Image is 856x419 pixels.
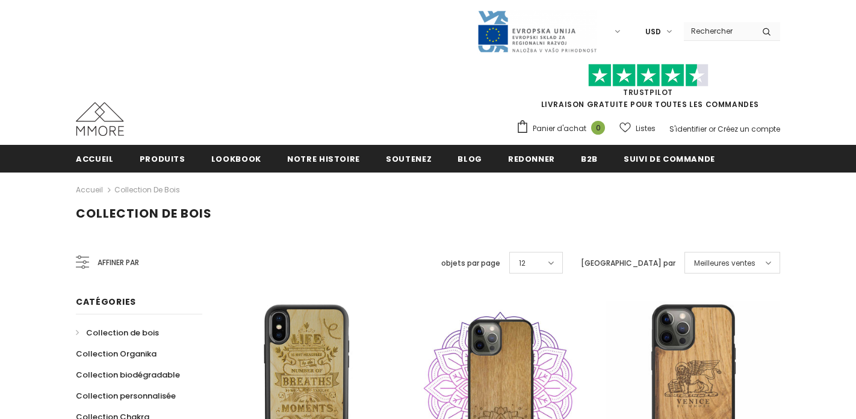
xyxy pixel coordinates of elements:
span: Lookbook [211,153,261,165]
a: Suivi de commande [624,145,715,172]
span: soutenez [386,153,432,165]
a: Collection de bois [114,185,180,195]
span: Listes [636,123,656,135]
span: Blog [457,153,482,165]
span: or [709,124,716,134]
span: Produits [140,153,185,165]
a: Collection personnalisée [76,385,176,406]
a: Blog [457,145,482,172]
a: Panier d'achat 0 [516,120,611,138]
span: Collection Organika [76,348,157,359]
a: B2B [581,145,598,172]
span: LIVRAISON GRATUITE POUR TOUTES LES COMMANDES [516,69,780,109]
input: Search Site [684,22,753,40]
span: USD [645,26,661,38]
a: Produits [140,145,185,172]
label: [GEOGRAPHIC_DATA] par [581,257,675,269]
span: B2B [581,153,598,165]
img: Javni Razpis [477,10,597,54]
span: Panier d'achat [533,123,586,135]
a: Accueil [76,145,114,172]
a: Collection de bois [76,322,159,343]
span: Redonner [508,153,555,165]
span: Collection de bois [76,205,212,222]
span: 12 [519,257,526,269]
a: Collection biodégradable [76,364,180,385]
a: Javni Razpis [477,26,597,36]
a: Redonner [508,145,555,172]
a: Collection Organika [76,343,157,364]
span: Collection personnalisée [76,390,176,402]
span: Collection de bois [86,327,159,338]
span: Accueil [76,153,114,165]
a: soutenez [386,145,432,172]
a: Accueil [76,183,103,197]
span: Notre histoire [287,153,360,165]
img: Cas MMORE [76,102,124,136]
a: Créez un compte [718,124,780,134]
a: S'identifier [669,124,707,134]
span: Catégories [76,296,136,308]
a: TrustPilot [623,87,673,97]
span: Meilleures ventes [694,257,755,269]
label: objets par page [441,257,500,269]
img: Faites confiance aux étoiles pilotes [588,64,709,87]
a: Notre histoire [287,145,360,172]
a: Lookbook [211,145,261,172]
span: Collection biodégradable [76,369,180,381]
span: Suivi de commande [624,153,715,165]
a: Listes [619,118,656,139]
span: Affiner par [98,256,139,269]
span: 0 [591,121,605,135]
